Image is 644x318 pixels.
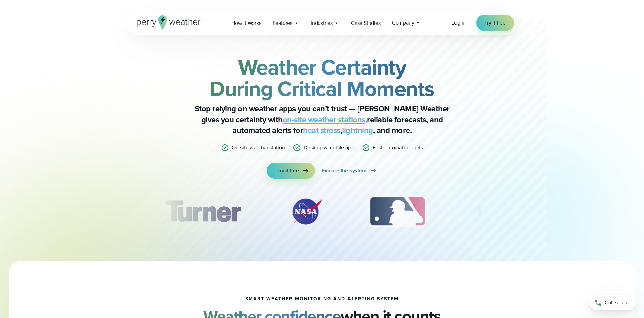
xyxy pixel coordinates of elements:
[273,19,292,27] span: Features
[589,295,636,310] a: Call sales
[311,19,333,27] span: Industries
[345,16,386,30] a: Case Studies
[322,163,377,179] a: Explore the system
[232,144,285,152] p: On-site weather station
[342,124,373,136] a: lightning
[155,195,251,228] div: 1 of 12
[267,163,315,179] a: Try it free
[465,195,519,228] img: PGA.svg
[322,167,366,175] span: Explore the system
[605,299,627,307] span: Call sales
[155,195,251,228] img: Turner-Construction_1.svg
[283,113,367,126] a: on-site weather stations,
[484,19,506,27] span: Try it free
[476,15,514,31] a: Try it free
[210,51,434,104] strong: Weather Certainty During Critical Moments
[362,195,433,228] div: 3 of 12
[283,195,330,228] img: NASA.svg
[362,195,433,228] img: MLB.svg
[303,124,340,136] a: heat stress
[451,19,466,27] a: Log in
[304,144,354,152] p: Desktop & mobile app
[277,167,299,175] span: Try it free
[231,19,261,27] span: How it Works
[392,19,414,27] span: Company
[188,103,456,136] p: Stop relying on weather apps you can’t trust — [PERSON_NAME] Weather gives you certainty with rel...
[465,195,519,228] div: 4 of 12
[373,144,423,152] p: Fast, automated alerts
[226,16,267,30] a: How it Works
[351,19,381,27] span: Case Studies
[283,195,330,228] div: 2 of 12
[160,195,484,232] div: slideshow
[245,296,399,302] h1: smart weather monitoring and alerting system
